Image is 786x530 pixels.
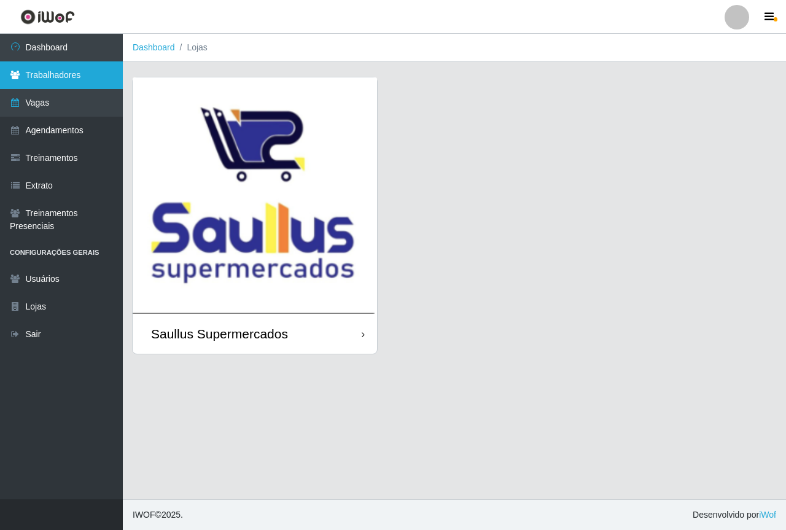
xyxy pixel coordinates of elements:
li: Lojas [175,41,208,54]
span: IWOF [133,510,155,520]
div: Saullus Supermercados [151,326,288,341]
a: Dashboard [133,42,175,52]
span: Desenvolvido por [693,509,776,521]
img: CoreUI Logo [20,9,75,25]
nav: breadcrumb [123,34,786,62]
img: cardImg [133,77,377,314]
span: © 2025 . [133,509,183,521]
a: iWof [759,510,776,520]
a: Saullus Supermercados [133,77,377,354]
